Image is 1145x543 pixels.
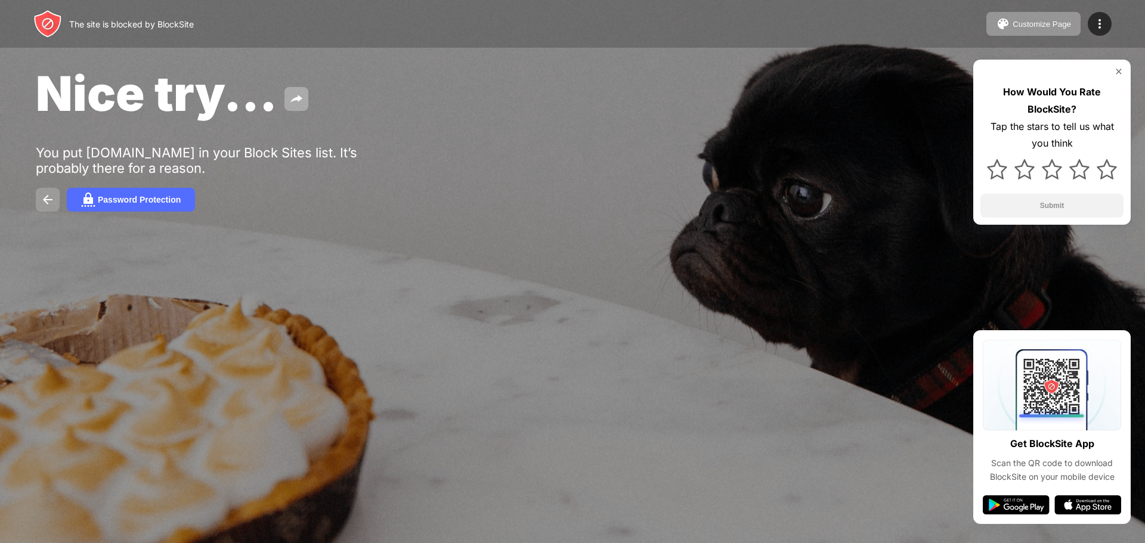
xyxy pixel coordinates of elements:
img: app-store.svg [1054,495,1121,514]
button: Password Protection [67,188,195,212]
img: star.svg [987,159,1007,179]
div: Scan the QR code to download BlockSite on your mobile device [983,457,1121,483]
div: The site is blocked by BlockSite [69,19,194,29]
img: google-play.svg [983,495,1050,514]
img: star.svg [1042,159,1062,179]
span: Nice try... [36,64,277,122]
div: Customize Page [1013,20,1071,29]
img: header-logo.svg [33,10,62,38]
img: menu-icon.svg [1093,17,1107,31]
div: How Would You Rate BlockSite? [980,83,1124,118]
div: You put [DOMAIN_NAME] in your Block Sites list. It’s probably there for a reason. [36,145,404,176]
img: star.svg [1014,159,1035,179]
div: Tap the stars to tell us what you think [980,118,1124,153]
div: Password Protection [98,195,181,204]
button: Customize Page [986,12,1081,36]
img: star.svg [1097,159,1117,179]
img: share.svg [289,92,304,106]
img: star.svg [1069,159,1090,179]
img: password.svg [81,193,95,207]
img: qrcode.svg [983,340,1121,430]
img: rate-us-close.svg [1114,67,1124,76]
img: back.svg [41,193,55,207]
button: Submit [980,194,1124,218]
div: Get BlockSite App [1010,435,1094,452]
img: pallet.svg [996,17,1010,31]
